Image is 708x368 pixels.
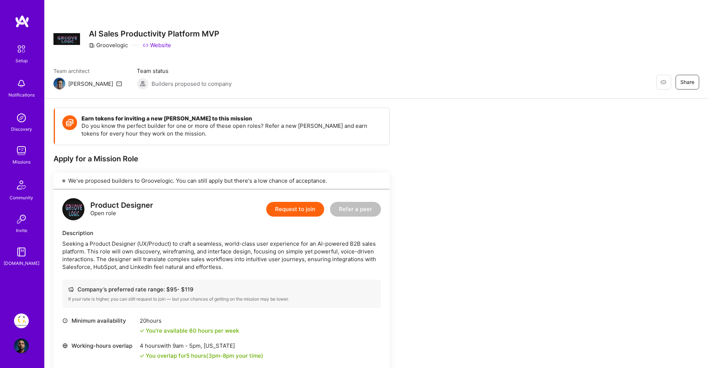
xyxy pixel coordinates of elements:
img: guide book [14,245,29,259]
div: Seeking a Product Designer (UX/Product) to craft a seamless, world-class user experience for an A... [62,240,381,271]
span: Builders proposed to company [152,80,232,88]
button: Share [676,75,699,90]
div: You overlap for 5 hours ( your time) [146,352,263,360]
img: logo [62,198,84,220]
div: Notifications [8,91,35,99]
i: icon Check [140,329,144,333]
img: User Avatar [14,339,29,353]
img: logo [15,15,29,28]
img: Company Logo [53,33,80,45]
div: Missions [13,158,31,166]
div: Product Designer [90,201,153,209]
div: Discovery [11,125,32,133]
div: You're available 60 hours per week [140,327,239,334]
i: icon EyeClosed [660,79,666,85]
img: Builders proposed to company [137,78,149,90]
span: Team architect [53,67,122,75]
span: 9am - 5pm , [171,342,204,349]
div: Minimum availability [62,317,136,325]
img: Team Architect [53,78,65,90]
div: Groovelogic [89,41,128,49]
a: Guidepoint: Client Platform [12,313,31,328]
img: setup [14,41,29,57]
i: icon World [62,343,68,348]
div: Working-hours overlap [62,342,136,350]
div: Community [10,194,33,201]
div: We've proposed builders to Groovelogic. You can still apply but there's a low chance of acceptance. [53,172,390,189]
div: Invite [16,227,27,234]
div: Description [62,229,381,237]
img: teamwork [14,143,29,158]
img: Token icon [62,115,77,130]
div: 20 hours [140,317,239,325]
img: Community [13,176,30,194]
i: icon Cash [68,287,74,292]
i: icon CompanyGray [89,42,95,48]
img: Guidepoint: Client Platform [14,313,29,328]
img: discovery [14,111,29,125]
a: Website [143,41,171,49]
span: Team status [137,67,232,75]
div: Apply for a Mission Role [53,154,390,164]
h3: AI Sales Productivity Platform MVP [89,29,219,38]
p: Do you know the perfect builder for one or more of these open roles? Refer a new [PERSON_NAME] an... [81,122,382,137]
span: 3pm - 8pm [208,352,234,359]
i: icon Mail [116,81,122,87]
button: Refer a peer [330,202,381,217]
div: Open role [90,201,153,217]
div: Company’s preferred rate range: $ 95 - $ 119 [68,285,375,293]
i: icon Check [140,354,144,358]
div: 4 hours with [US_STATE] [140,342,263,350]
img: Invite [14,212,29,227]
div: Setup [15,57,28,64]
div: [PERSON_NAME] [68,80,113,88]
button: Request to join [266,202,324,217]
div: If your rate is higher, you can still request to join — but your chances of getting on the missio... [68,296,375,302]
i: icon Clock [62,318,68,323]
img: bell [14,76,29,91]
h4: Earn tokens for inviting a new [PERSON_NAME] to this mission [81,115,382,122]
span: Share [680,78,694,86]
a: User Avatar [12,339,31,353]
div: [DOMAIN_NAME] [4,259,39,267]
